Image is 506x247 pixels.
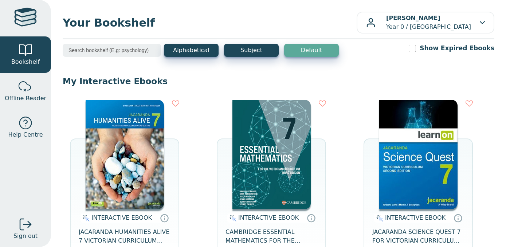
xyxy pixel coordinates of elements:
button: Subject [224,44,279,57]
span: Offline Reader [5,94,46,103]
img: interactive.svg [227,214,236,223]
img: 429ddfad-7b91-e911-a97e-0272d098c78b.jpg [86,100,164,209]
button: [PERSON_NAME]Year 0 / [GEOGRAPHIC_DATA] [357,12,494,34]
a: Interactive eBooks are accessed online via the publisher’s portal. They contain interactive resou... [454,213,462,222]
span: JACARANDA HUMANITIES ALIVE 7 VICTORIAN CURRICULUM LEARNON EBOOK 2E [79,228,170,245]
p: My Interactive Ebooks [63,76,494,87]
span: INTERACTIVE EBOOK [385,214,446,221]
input: Search bookshelf (E.g: psychology) [63,44,161,57]
label: Show Expired Ebooks [420,44,494,53]
span: Your Bookshelf [63,15,357,31]
span: JACARANDA SCIENCE QUEST 7 FOR VICTORIAN CURRICULUM LEARNON 2E EBOOK [372,228,464,245]
a: Interactive eBooks are accessed online via the publisher’s portal. They contain interactive resou... [160,213,169,222]
img: interactive.svg [81,214,90,223]
img: interactive.svg [374,214,383,223]
span: INTERACTIVE EBOOK [91,214,152,221]
span: Sign out [13,232,38,240]
p: Year 0 / [GEOGRAPHIC_DATA] [386,14,471,31]
button: Alphabetical [164,44,219,57]
b: [PERSON_NAME] [386,15,440,21]
a: Interactive eBooks are accessed online via the publisher’s portal. They contain interactive resou... [307,213,315,222]
img: a4cdec38-c0cf-47c5-bca4-515c5eb7b3e9.png [232,100,311,209]
span: Bookshelf [11,58,40,66]
span: INTERACTIVE EBOOK [238,214,299,221]
span: CAMBRIDGE ESSENTIAL MATHEMATICS FOR THE VICTORIAN CURRICULUM YEAR 7 EBOOK 3E [225,228,317,245]
img: 329c5ec2-5188-ea11-a992-0272d098c78b.jpg [379,100,458,209]
span: Help Centre [8,130,43,139]
button: Default [284,44,339,57]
